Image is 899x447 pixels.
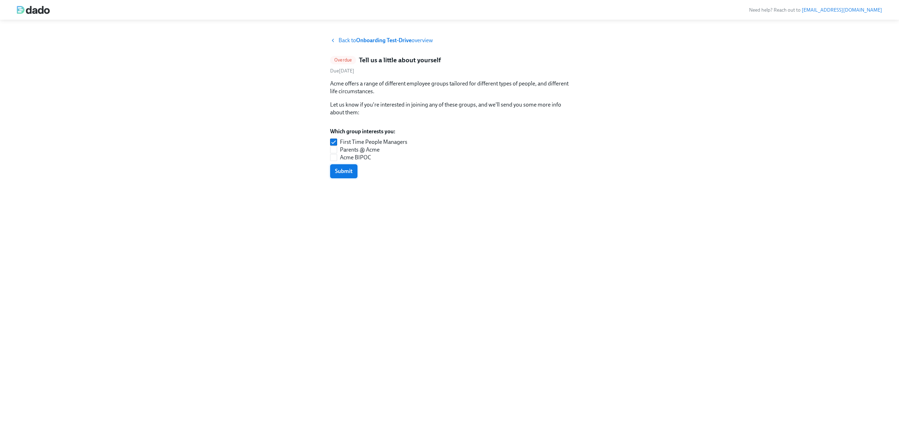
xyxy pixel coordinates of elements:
[330,128,413,135] label: Which group interests you:
[340,138,407,146] span: First Time People Managers
[330,101,569,116] p: Let us know if you're interested in joining any of these groups, and we'll send you some more inf...
[802,7,882,13] a: [EMAIL_ADDRESS][DOMAIN_NAME]
[17,6,50,14] img: dado
[339,37,433,44] span: Back to overview
[749,7,882,13] span: Need help? Reach out to
[335,168,353,175] span: Submit
[330,57,356,63] span: Overdue
[359,56,441,65] h5: Tell us a little about yourself
[356,37,412,44] strong: Onboarding Test-Drive
[340,146,380,154] span: Parents @ Acme
[340,154,371,161] span: Acme BIPOC
[330,80,569,95] p: Acme offers a range of different employee groups tailored for different types of people, and diff...
[330,37,569,44] a: Back toOnboarding Test-Driveoverview
[330,164,357,178] button: Submit
[330,68,354,74] span: Friday, September 19th 2025, 2:10 am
